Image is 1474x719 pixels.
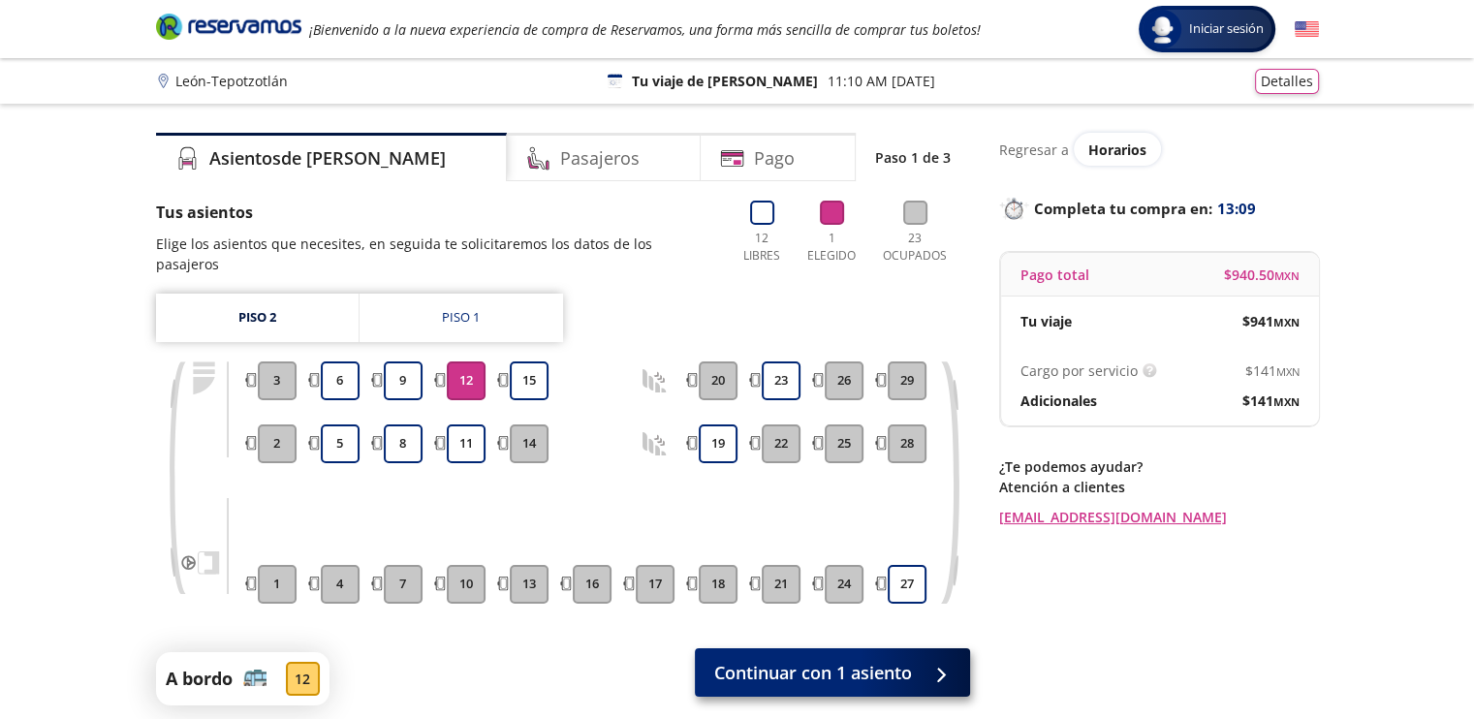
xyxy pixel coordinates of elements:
span: $ 940.50 [1224,265,1300,285]
button: 23 [762,361,800,400]
p: León - Tepotzotlán [175,71,288,91]
a: Brand Logo [156,12,301,47]
button: 19 [699,424,737,463]
button: English [1295,17,1319,42]
button: Detalles [1255,69,1319,94]
span: Iniciar sesión [1181,19,1271,39]
i: Brand Logo [156,12,301,41]
button: 5 [321,424,360,463]
button: 24 [825,565,863,604]
a: Piso 1 [360,294,563,342]
button: Continuar con 1 asiento [695,648,970,697]
button: 13 [510,565,549,604]
p: ¿Te podemos ayudar? [999,456,1319,477]
button: 21 [762,565,800,604]
p: Cargo por servicio [1020,360,1138,381]
a: [EMAIL_ADDRESS][DOMAIN_NAME] [999,507,1319,527]
em: ¡Bienvenido a la nueva experiencia de compra de Reservamos, una forma más sencilla de comprar tus... [309,20,981,39]
button: 15 [510,361,549,400]
span: $ 141 [1245,360,1300,381]
span: 13:09 [1217,198,1256,220]
p: Regresar a [999,140,1069,160]
small: MXN [1276,364,1300,379]
p: 23 Ocupados [875,230,956,265]
p: Completa tu compra en : [999,195,1319,222]
button: 12 [447,361,486,400]
p: Paso 1 de 3 [875,147,951,168]
button: 20 [699,361,737,400]
button: 18 [699,565,737,604]
p: Tus asientos [156,201,716,224]
span: $ 141 [1242,391,1300,411]
button: 29 [888,361,926,400]
p: A bordo [166,666,233,692]
p: 1 Elegido [802,230,861,265]
div: Piso 1 [442,308,480,328]
button: 8 [384,424,423,463]
button: 25 [825,424,863,463]
a: Piso 2 [156,294,359,342]
button: 26 [825,361,863,400]
button: 6 [321,361,360,400]
button: 28 [888,424,926,463]
button: 16 [573,565,612,604]
p: Elige los asientos que necesites, en seguida te solicitaremos los datos de los pasajeros [156,234,716,274]
span: Continuar con 1 asiento [714,660,912,686]
button: 10 [447,565,486,604]
button: 2 [258,424,297,463]
button: 4 [321,565,360,604]
p: Atención a clientes [999,477,1319,497]
button: 22 [762,424,800,463]
small: MXN [1274,268,1300,283]
h4: Asientos de [PERSON_NAME] [209,145,446,172]
h4: Pasajeros [560,145,640,172]
button: 1 [258,565,297,604]
span: $ 941 [1242,311,1300,331]
p: Pago total [1020,265,1089,285]
small: MXN [1273,394,1300,409]
button: 17 [636,565,674,604]
p: Tu viaje [1020,311,1072,331]
p: Tu viaje de [PERSON_NAME] [632,71,818,91]
button: 3 [258,361,297,400]
div: Regresar a ver horarios [999,133,1319,166]
p: 11:10 AM [DATE] [828,71,935,91]
div: 12 [286,662,320,696]
span: Horarios [1088,141,1146,159]
button: 14 [510,424,549,463]
button: 27 [888,565,926,604]
p: 12 Libres [736,230,789,265]
button: 7 [384,565,423,604]
small: MXN [1273,315,1300,329]
p: Adicionales [1020,391,1097,411]
button: 11 [447,424,486,463]
button: 9 [384,361,423,400]
h4: Pago [754,145,795,172]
